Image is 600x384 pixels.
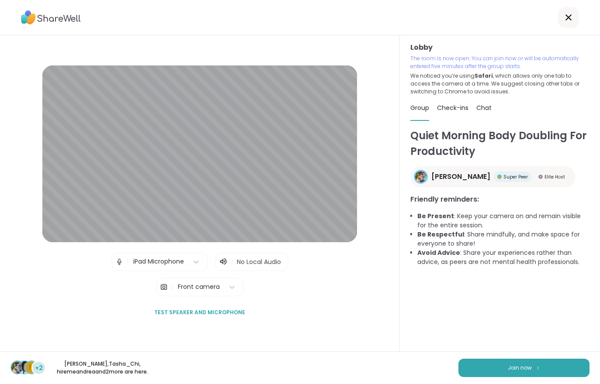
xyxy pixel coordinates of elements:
[431,171,490,182] span: [PERSON_NAME]
[53,360,151,376] p: [PERSON_NAME] , Tasha_Chi , hiremeandrea and 2 more are here.
[476,103,492,112] span: Chat
[160,278,168,296] img: Camera
[115,253,123,271] img: Microphone
[18,361,31,374] img: Tasha_Chi
[133,257,184,266] div: iPad Microphone
[154,309,245,316] span: Test speaker and microphone
[237,257,281,266] span: No Local Audio
[535,365,541,370] img: ShareWell Logomark
[35,363,43,373] span: +2
[417,230,590,248] li: : Share mindfully, and make space for everyone to share!
[545,174,565,180] span: Elite Host
[508,364,532,372] span: Join now
[178,282,220,291] div: Front camera
[410,55,590,70] p: The room is now open. You can join now or will be automatically entered five minutes after the gr...
[410,166,576,187] a: Adrienne_QueenOfTheDawn[PERSON_NAME]Super PeerSuper PeerElite HostElite Host
[475,72,493,79] b: Safari
[410,128,590,159] h1: Quiet Morning Body Doubling For Productivity
[417,212,590,230] li: : Keep your camera on and remain visible for the entire session.
[538,175,543,179] img: Elite Host
[410,42,590,53] h3: Lobby
[503,174,528,180] span: Super Peer
[127,253,129,271] span: |
[410,72,590,96] p: We noticed you’re using , which allows only one tab to access the camera at a time. We suggest cl...
[171,278,173,296] span: |
[437,103,468,112] span: Check-ins
[231,257,233,267] span: |
[410,194,590,205] h3: Friendly reminders:
[29,362,34,373] span: h
[11,361,24,374] img: Adrienne_QueenOfTheDawn
[417,230,464,239] b: Be Respectful
[415,171,427,182] img: Adrienne_QueenOfTheDawn
[417,248,460,257] b: Avoid Advice
[21,7,81,27] img: ShareWell Logo
[151,303,249,322] button: Test speaker and microphone
[417,248,590,267] li: : Share your experiences rather than advice, as peers are not mental health professionals.
[417,212,454,220] b: Be Present
[458,359,590,377] button: Join now
[497,175,502,179] img: Super Peer
[410,103,429,112] span: Group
